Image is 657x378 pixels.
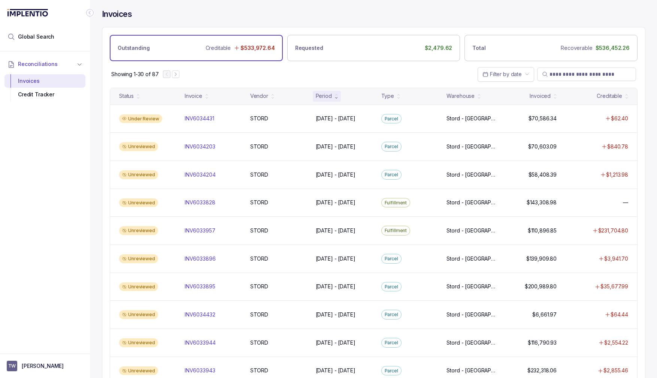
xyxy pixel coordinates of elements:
[250,143,268,150] p: STORD
[185,367,215,374] p: INV6033943
[185,311,215,318] p: INV6034432
[111,70,158,78] div: Remaining page entries
[385,227,407,234] p: Fulfillment
[316,227,355,234] p: [DATE] - [DATE]
[7,361,17,371] span: User initials
[295,44,323,52] p: Requested
[119,366,158,375] div: Unreviewed
[316,115,355,122] p: [DATE] - [DATE]
[316,283,355,290] p: [DATE] - [DATE]
[598,227,628,234] p: $231,704.80
[623,199,628,206] p: —
[478,67,534,81] button: Date Range Picker
[446,283,497,290] p: Stord - [GEOGRAPHIC_DATA]
[600,283,628,290] p: $35,677.99
[482,70,522,78] search: Date Range Picker
[603,367,628,374] p: $2,855.46
[250,367,268,374] p: STORD
[446,227,497,234] p: Stord - [GEOGRAPHIC_DATA]
[119,114,162,123] div: Under Review
[561,44,592,52] p: Recoverable
[316,339,355,346] p: [DATE] - [DATE]
[206,44,231,52] p: Creditable
[611,115,628,122] p: $62.40
[385,367,398,375] p: Parcel
[385,115,398,123] p: Parcel
[381,92,394,100] div: Type
[22,362,64,370] p: [PERSON_NAME]
[490,71,522,77] span: Filter by date
[185,171,216,178] p: INV6034204
[604,339,628,346] p: $2,554.22
[18,60,58,68] span: Reconciliations
[185,227,215,234] p: INV6033957
[316,143,355,150] p: [DATE] - [DATE]
[446,339,497,346] p: Stord - [GEOGRAPHIC_DATA]
[446,115,497,122] p: Stord - [GEOGRAPHIC_DATA]
[250,115,268,122] p: STORD
[385,199,407,207] p: Fulfillment
[606,171,628,178] p: $1,213.98
[10,74,79,88] div: Invoices
[526,255,557,262] p: $139,909.80
[446,199,497,206] p: Stord - [GEOGRAPHIC_DATA]
[119,142,158,151] div: Unreviewed
[119,338,158,347] div: Unreviewed
[119,92,134,100] div: Status
[446,143,497,150] p: Stord - [GEOGRAPHIC_DATA]
[250,227,268,234] p: STORD
[530,92,551,100] div: Invoiced
[604,255,628,262] p: $3,941.70
[7,361,83,371] button: User initials[PERSON_NAME]
[185,199,215,206] p: INV6033828
[119,170,158,179] div: Unreviewed
[446,255,497,262] p: Stord - [GEOGRAPHIC_DATA]
[527,367,557,374] p: $232,318.06
[119,226,158,235] div: Unreviewed
[172,70,179,78] button: Next Page
[528,339,557,346] p: $116,790.93
[250,311,268,318] p: STORD
[119,310,158,319] div: Unreviewed
[10,88,79,101] div: Credit Tracker
[527,199,557,206] p: $143,308.98
[119,198,158,207] div: Unreviewed
[528,143,557,150] p: $70,603.09
[525,283,557,290] p: $200,989.80
[316,199,355,206] p: [DATE] - [DATE]
[111,70,158,78] p: Showing 1-30 of 87
[385,255,398,262] p: Parcel
[446,171,497,178] p: Stord - [GEOGRAPHIC_DATA]
[529,115,557,122] p: $70,586.34
[240,44,275,52] p: $533,972.64
[597,92,622,100] div: Creditable
[102,9,132,19] h4: Invoices
[316,255,355,262] p: [DATE] - [DATE]
[250,92,268,100] div: Vendor
[385,311,398,318] p: Parcel
[119,282,158,291] div: Unreviewed
[85,8,94,17] div: Collapse Icon
[385,283,398,291] p: Parcel
[118,44,149,52] p: Outstanding
[385,143,398,150] p: Parcel
[185,255,216,262] p: INV6033896
[528,227,557,234] p: $110,896.85
[250,339,268,346] p: STORD
[316,367,355,374] p: [DATE] - [DATE]
[185,283,215,290] p: INV6033895
[529,171,557,178] p: $58,408.39
[250,255,268,262] p: STORD
[250,199,268,206] p: STORD
[611,311,628,318] p: $64.44
[250,171,268,178] p: STORD
[532,311,557,318] p: $6,661.97
[472,44,485,52] p: Total
[607,143,628,150] p: $840.78
[316,92,332,100] div: Period
[4,56,85,72] button: Reconciliations
[385,171,398,178] p: Parcel
[446,92,475,100] div: Warehouse
[385,339,398,346] p: Parcel
[446,367,497,374] p: Stord - [GEOGRAPHIC_DATA]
